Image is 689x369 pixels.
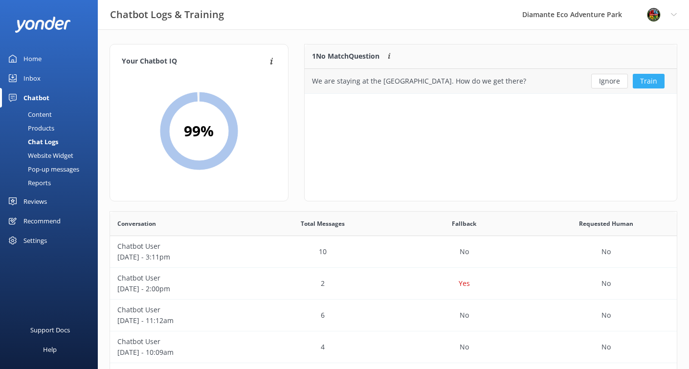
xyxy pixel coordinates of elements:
h3: Chatbot Logs & Training [110,7,224,22]
p: No [460,246,469,257]
p: [DATE] - 3:11pm [117,252,244,262]
div: Products [6,121,54,135]
a: Products [6,121,98,135]
p: Chatbot User [117,336,244,347]
div: row [110,236,677,268]
div: row [110,268,677,300]
a: Website Widget [6,149,98,162]
div: grid [305,69,677,93]
div: Chatbot [23,88,49,108]
div: We are staying at the [GEOGRAPHIC_DATA]. How do we get there? [312,76,526,87]
p: Chatbot User [117,304,244,315]
div: Reports [6,176,51,190]
div: row [110,331,677,363]
a: Pop-up messages [6,162,98,176]
p: 2 [321,278,325,289]
span: Conversation [117,219,156,228]
p: No [460,342,469,352]
div: Website Widget [6,149,73,162]
div: row [305,69,677,93]
a: Chat Logs [6,135,98,149]
div: Settings [23,231,47,250]
p: [DATE] - 2:00pm [117,283,244,294]
img: 831-1756915225.png [646,7,661,22]
div: Support Docs [30,320,70,340]
button: Ignore [591,74,628,88]
div: Content [6,108,52,121]
p: [DATE] - 11:12am [117,315,244,326]
span: Fallback [452,219,476,228]
div: row [110,300,677,331]
div: Inbox [23,68,41,88]
h4: Your Chatbot IQ [122,56,267,67]
p: Chatbot User [117,241,244,252]
p: 4 [321,342,325,352]
div: Pop-up messages [6,162,79,176]
p: Chatbot User [117,273,244,283]
p: [DATE] - 10:09am [117,347,244,358]
a: Reports [6,176,98,190]
div: Home [23,49,42,68]
div: Help [43,340,57,359]
p: 6 [321,310,325,321]
p: No [460,310,469,321]
button: Train [633,74,665,88]
div: Recommend [23,211,61,231]
p: 1 No Match Question [312,51,379,62]
span: Requested Human [579,219,633,228]
div: Reviews [23,192,47,211]
p: No [601,278,611,289]
span: Total Messages [301,219,345,228]
a: Content [6,108,98,121]
p: 10 [319,246,327,257]
p: No [601,310,611,321]
h2: 99 % [184,119,214,143]
p: No [601,342,611,352]
img: yonder-white-logo.png [15,17,71,33]
p: No [601,246,611,257]
p: Yes [459,278,470,289]
div: Chat Logs [6,135,58,149]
